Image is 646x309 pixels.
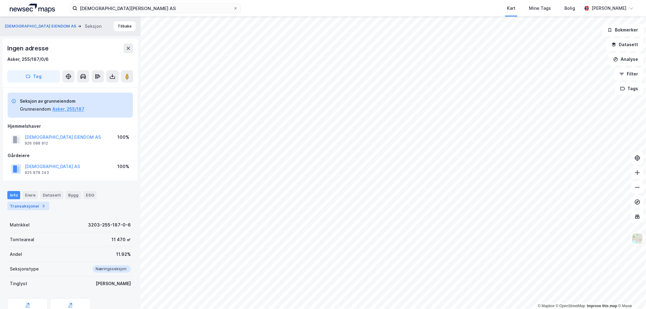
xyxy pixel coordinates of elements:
div: Mine Tags [529,5,551,12]
div: Tomteareal [10,236,34,243]
div: Bolig [564,5,575,12]
input: Søk på adresse, matrikkel, gårdeiere, leietakere eller personer [77,4,233,13]
button: [DEMOGRAPHIC_DATA] EIENDOM AS [5,23,78,29]
div: 925 878 243 [25,170,49,175]
div: ESG [83,191,97,199]
button: Tags [615,83,644,95]
div: Asker, 255/187/0/6 [7,56,49,63]
div: Seksjonstype [10,265,39,273]
div: 11 470 ㎡ [112,236,131,243]
button: Tilbake [114,21,136,31]
button: Asker, 255/187 [52,105,84,113]
img: logo.a4113a55bc3d86da70a041830d287a7e.svg [10,4,55,13]
div: 3203-255-187-0-6 [88,221,131,229]
iframe: Chat Widget [615,280,646,309]
img: Z [632,233,643,245]
div: Matrikkel [10,221,30,229]
div: [PERSON_NAME] [96,280,131,287]
div: Transaksjoner [7,202,49,210]
div: 11.92% [116,251,131,258]
div: Grunneiendom [20,105,51,113]
div: Bygg [66,191,81,199]
div: Datasett [40,191,63,199]
a: OpenStreetMap [556,304,585,308]
div: Seksjon [85,23,101,30]
div: Gårdeiere [8,152,133,159]
div: 3 [41,203,47,209]
div: Tinglyst [10,280,27,287]
div: Ingen adresse [7,43,50,53]
div: Kart [507,5,516,12]
div: Info [7,191,20,199]
a: Improve this map [587,304,617,308]
div: [PERSON_NAME] [592,5,626,12]
div: 100% [117,134,129,141]
div: 100% [117,163,129,170]
a: Mapbox [538,304,555,308]
button: Analyse [608,53,644,65]
button: Bokmerker [602,24,644,36]
div: Seksjon av grunneiendom [20,97,84,105]
div: Hjemmelshaver [8,123,133,130]
div: Kontrollprogram for chat [615,280,646,309]
button: Filter [614,68,644,80]
div: Eiere [23,191,38,199]
button: Tag [7,70,60,83]
div: Andel [10,251,22,258]
button: Datasett [606,39,644,51]
div: 926 088 912 [25,141,48,146]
